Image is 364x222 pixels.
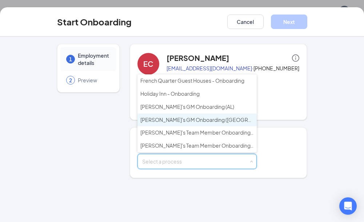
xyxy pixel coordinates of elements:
a: [EMAIL_ADDRESS][DOMAIN_NAME] [167,65,252,71]
h3: Start Onboarding [57,16,132,28]
span: French Quarter Guest Houses - Onboarding [140,77,244,84]
span: Employment details [78,52,109,66]
button: Next [271,15,307,29]
button: Cancel [227,15,264,29]
span: 2 [69,77,72,84]
span: 1 [69,55,72,63]
span: Preview [78,77,109,84]
span: [PERSON_NAME]'s GM Onboarding ([GEOGRAPHIC_DATA] & [GEOGRAPHIC_DATA]) [140,116,340,123]
div: EC [143,59,153,69]
h4: [PERSON_NAME] [167,53,229,63]
span: [PERSON_NAME]'s GM Onboarding (AL) [140,103,234,110]
span: Holiday Inn - Onboarding [140,90,200,97]
p: · [PHONE_NUMBER] [167,65,299,72]
span: info-circle [292,54,299,62]
div: Open Intercom Messenger [339,197,357,215]
span: [PERSON_NAME]'s Team Member Onboarding ([GEOGRAPHIC_DATA]) [140,129,307,136]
